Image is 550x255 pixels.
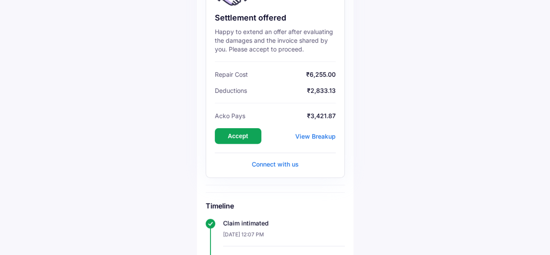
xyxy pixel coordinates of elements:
[250,71,336,78] span: ₹6,255.00
[223,228,345,246] div: [DATE] 12:07 PM
[215,128,261,144] button: Accept
[215,87,247,94] span: Deductions
[215,13,336,23] div: Settlement offered
[215,112,245,119] span: Acko Pays
[215,160,336,169] div: Connect with us
[247,112,336,119] span: ₹3,421.87
[215,27,336,54] div: Happy to extend an offer after evaluating the damages and the invoice shared by you. Please accep...
[223,219,345,228] div: Claim intimated
[295,133,336,140] div: View Breakup
[206,201,345,210] h6: Timeline
[215,71,248,78] span: Repair Cost
[249,87,336,94] span: ₹2,833.13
